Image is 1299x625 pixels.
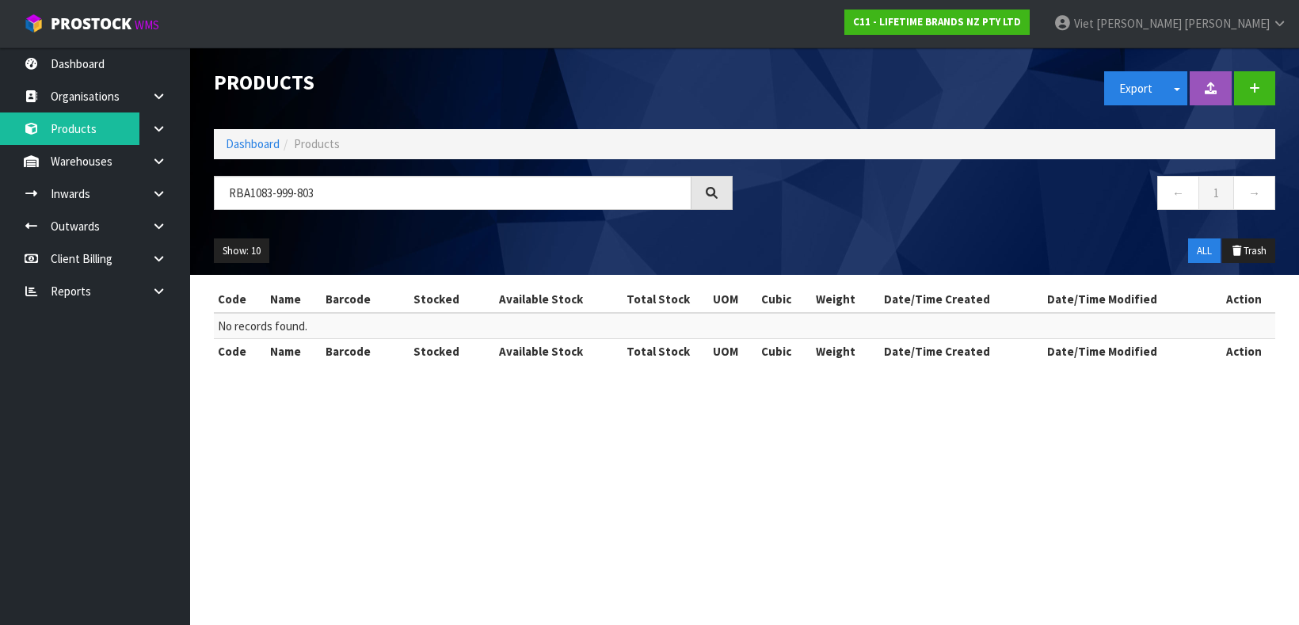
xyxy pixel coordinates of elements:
[757,287,812,312] th: Cubic
[214,287,266,312] th: Code
[1213,287,1275,312] th: Action
[1074,16,1182,31] span: Viet [PERSON_NAME]
[475,287,607,312] th: Available Stock
[266,287,322,312] th: Name
[1222,238,1275,264] button: Trash
[1157,176,1199,210] a: ←
[1043,287,1213,312] th: Date/Time Modified
[214,176,691,210] input: Search products
[475,339,607,364] th: Available Stock
[812,339,880,364] th: Weight
[214,71,733,94] h1: Products
[853,15,1021,29] strong: C11 - LIFETIME BRANDS NZ PTY LTD
[844,10,1030,35] a: C11 - LIFETIME BRANDS NZ PTY LTD
[1188,238,1221,264] button: ALL
[607,287,709,312] th: Total Stock
[1198,176,1234,210] a: 1
[709,287,756,312] th: UOM
[812,287,880,312] th: Weight
[607,339,709,364] th: Total Stock
[398,339,475,364] th: Stocked
[214,313,1275,339] td: No records found.
[214,238,269,264] button: Show: 10
[135,17,159,32] small: WMS
[880,287,1044,312] th: Date/Time Created
[322,339,398,364] th: Barcode
[1233,176,1275,210] a: →
[398,287,475,312] th: Stocked
[880,339,1044,364] th: Date/Time Created
[1104,71,1168,105] button: Export
[756,176,1275,215] nav: Page navigation
[1213,339,1275,364] th: Action
[709,339,756,364] th: UOM
[214,339,266,364] th: Code
[266,339,322,364] th: Name
[24,13,44,33] img: cube-alt.png
[294,136,340,151] span: Products
[757,339,812,364] th: Cubic
[1043,339,1213,364] th: Date/Time Modified
[226,136,280,151] a: Dashboard
[51,13,131,34] span: ProStock
[1184,16,1270,31] span: [PERSON_NAME]
[322,287,398,312] th: Barcode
